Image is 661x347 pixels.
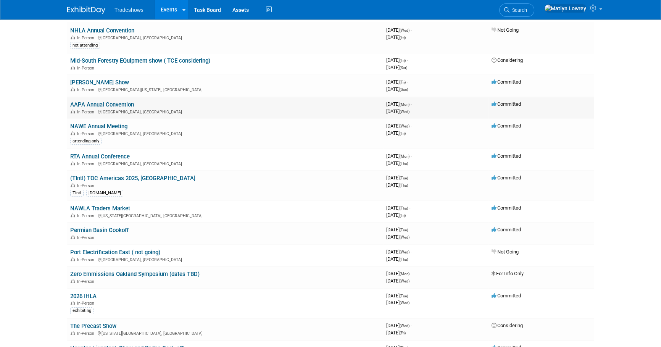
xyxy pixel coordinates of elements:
span: [DATE] [386,79,408,85]
span: Not Going [492,27,519,33]
span: [DATE] [386,65,407,70]
span: In-Person [77,331,97,336]
span: (Mon) [400,272,409,276]
span: In-Person [77,301,97,306]
div: TIntl [70,190,84,197]
span: [DATE] [386,205,410,211]
img: In-Person Event [71,131,75,135]
span: [DATE] [386,330,406,336]
span: In-Person [77,213,97,218]
span: (Sun) [400,87,408,92]
span: - [411,101,412,107]
span: (Tue) [400,228,408,232]
span: (Wed) [400,324,409,328]
span: [DATE] [386,227,410,232]
img: In-Person Event [71,213,75,217]
span: [DATE] [386,153,412,159]
div: attending only [70,138,102,145]
span: (Thu) [400,206,408,210]
span: - [409,227,410,232]
span: Tradeshows [114,7,143,13]
span: (Fri) [400,331,406,335]
a: NHLA Annual Convention [70,27,134,34]
a: Search [499,3,534,17]
span: - [411,271,412,276]
span: [DATE] [386,101,412,107]
div: [GEOGRAPHIC_DATA], [GEOGRAPHIC_DATA] [70,130,380,136]
span: (Tue) [400,176,408,180]
span: - [409,175,410,181]
span: (Fri) [400,213,406,218]
a: Mid-South Forestry EQuipment show ( TCE considering) [70,57,210,64]
span: In-Person [77,257,97,262]
span: In-Person [77,110,97,115]
a: [PERSON_NAME] Show [70,79,129,86]
div: exhibiting [70,307,94,314]
span: [DATE] [386,234,409,240]
div: [GEOGRAPHIC_DATA][US_STATE], [GEOGRAPHIC_DATA] [70,86,380,92]
div: not attending [70,42,100,49]
span: Committed [492,205,521,211]
span: In-Person [77,161,97,166]
img: In-Person Event [71,36,75,39]
span: (Thu) [400,257,408,261]
span: [DATE] [386,160,408,166]
a: Port Electrification East ( not going) [70,249,160,256]
span: [DATE] [386,278,409,284]
span: [DATE] [386,249,412,255]
span: [DATE] [386,256,408,262]
span: (Fri) [400,80,406,84]
a: Zero Emmissions Oakland Symposium (dates TBD) [70,271,200,278]
span: (Fri) [400,131,406,136]
a: 2026 IHLA [70,293,97,300]
img: ExhibitDay [67,6,105,14]
span: (Wed) [400,110,409,114]
span: Committed [492,175,521,181]
span: - [411,153,412,159]
span: - [407,57,408,63]
a: NAWLA Traders Market [70,205,130,212]
span: Considering [492,57,523,63]
img: In-Person Event [71,161,75,165]
div: [GEOGRAPHIC_DATA], [GEOGRAPHIC_DATA] [70,108,380,115]
span: [DATE] [386,323,412,328]
img: In-Person Event [71,301,75,305]
span: [DATE] [386,271,412,276]
span: (Thu) [400,183,408,187]
span: [DATE] [386,182,408,188]
a: (TIntl) TOC Americas 2025, [GEOGRAPHIC_DATA] [70,175,195,182]
a: Permian Basin Cookoff [70,227,129,234]
img: In-Person Event [71,66,75,69]
span: Search [509,7,527,13]
div: [GEOGRAPHIC_DATA], [GEOGRAPHIC_DATA] [70,160,380,166]
span: For Info Only [492,271,524,276]
span: In-Person [77,131,97,136]
img: In-Person Event [71,331,75,335]
img: In-Person Event [71,279,75,283]
img: In-Person Event [71,257,75,261]
span: Committed [492,153,521,159]
a: NAWE Annual Meeting [70,123,127,130]
div: [GEOGRAPHIC_DATA], [GEOGRAPHIC_DATA] [70,34,380,40]
a: The Precast Show [70,323,116,329]
span: - [409,205,410,211]
span: (Wed) [400,301,409,305]
span: (Wed) [400,250,409,254]
span: - [411,249,412,255]
span: (Fri) [400,36,406,40]
span: - [409,293,410,299]
span: [DATE] [386,212,406,218]
span: In-Person [77,183,97,188]
div: [DOMAIN_NAME] [86,190,123,197]
span: Considering [492,323,523,328]
span: (Tue) [400,294,408,298]
span: (Wed) [400,279,409,283]
span: Committed [492,227,521,232]
span: [DATE] [386,108,409,114]
a: AAPA Annual Convention [70,101,134,108]
span: In-Person [77,279,97,284]
span: [DATE] [386,27,412,33]
img: Matlyn Lowrey [544,4,587,13]
div: [GEOGRAPHIC_DATA], [GEOGRAPHIC_DATA] [70,256,380,262]
span: Committed [492,101,521,107]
